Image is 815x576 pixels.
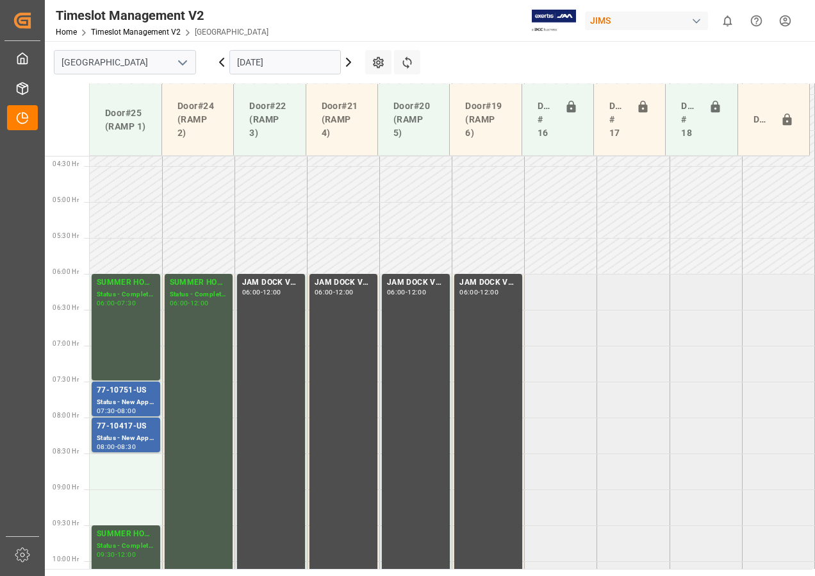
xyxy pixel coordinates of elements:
div: Door#20 (RAMP 5) [388,94,439,145]
div: Doors # 16 [532,94,559,145]
div: Timeslot Management V2 [56,6,268,25]
div: 07:30 [117,300,136,306]
div: JAM DOCK VOLUME CONTROL [459,276,517,289]
div: 77-10751-US [97,384,155,397]
div: 12:00 [407,289,426,295]
div: 06:00 [170,300,188,306]
span: 08:00 Hr [53,412,79,419]
div: 07:30 [97,408,115,414]
div: 12:00 [480,289,498,295]
div: 12:00 [263,289,281,295]
div: 77-10417-US [97,420,155,433]
div: 08:00 [97,444,115,450]
a: Timeslot Management V2 [91,28,181,37]
div: SUMMER HOURS FINAL [97,276,155,289]
div: 12:00 [190,300,209,306]
span: 05:30 Hr [53,232,79,239]
span: 07:30 Hr [53,376,79,383]
span: 05:00 Hr [53,196,79,203]
span: 04:30 Hr [53,160,79,167]
div: 12:00 [335,289,354,295]
span: 09:00 Hr [53,484,79,491]
div: Door#23 [748,108,775,132]
div: - [406,289,407,295]
a: Home [56,28,77,37]
div: Status - Completed [170,289,227,300]
div: Door#21 (RAMP 4) [317,94,367,145]
div: - [115,408,117,414]
input: DD-MM-YYYY [229,50,341,74]
div: Status - New Appointment [97,433,155,444]
div: 06:00 [387,289,406,295]
span: 07:00 Hr [53,340,79,347]
div: 08:30 [117,444,136,450]
div: 12:00 [117,552,136,557]
span: 06:00 Hr [53,268,79,275]
div: Status - Completed [97,541,155,552]
div: Status - New Appointment [97,397,155,408]
div: 06:00 [242,289,261,295]
span: 10:00 Hr [53,555,79,563]
div: - [478,289,480,295]
span: 08:30 Hr [53,448,79,455]
div: - [115,444,117,450]
div: JAM DOCK VOLUME CONTROL [387,276,445,289]
div: Status - Completed [97,289,155,300]
div: JAM DOCK VOLUME CONTROL [315,276,372,289]
div: - [188,300,190,306]
div: 06:00 [459,289,478,295]
div: Door#22 (RAMP 3) [244,94,295,145]
div: JAM DOCK VOLUME CONTROL [242,276,300,289]
input: Type to search/select [54,50,196,74]
div: - [115,552,117,557]
div: - [115,300,117,306]
div: 06:00 [97,300,115,306]
div: Door#25 (RAMP 1) [100,101,151,139]
div: Door#24 (RAMP 2) [172,94,223,145]
div: - [333,289,335,295]
span: 09:30 Hr [53,520,79,527]
div: 09:30 [97,552,115,557]
button: JIMS [585,8,713,33]
div: Doors # 18 [676,94,703,145]
button: Help Center [742,6,771,35]
div: - [261,289,263,295]
div: SUMMER HOURS FINAL [97,528,155,541]
div: 08:00 [117,408,136,414]
img: Exertis%20JAM%20-%20Email%20Logo.jpg_1722504956.jpg [532,10,576,32]
div: Door#19 (RAMP 6) [460,94,511,145]
span: 06:30 Hr [53,304,79,311]
button: show 0 new notifications [713,6,742,35]
div: SUMMER HOURS FINAL [170,276,227,289]
div: JIMS [585,12,708,30]
div: 06:00 [315,289,333,295]
div: Doors # 17 [604,94,631,145]
button: open menu [172,53,192,72]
